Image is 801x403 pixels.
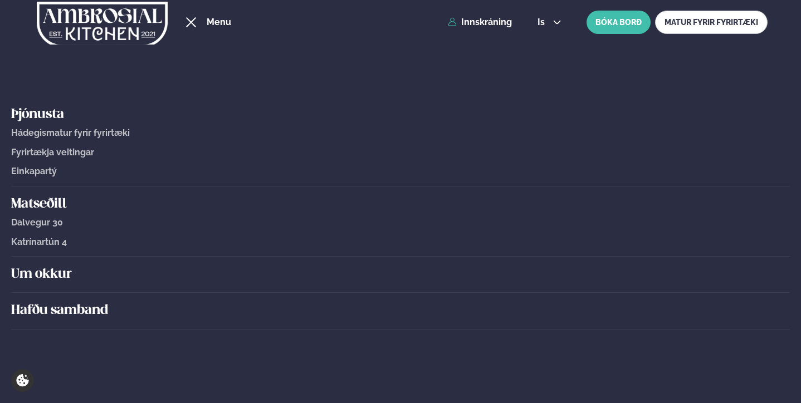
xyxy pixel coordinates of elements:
[36,2,169,47] img: logo
[11,166,790,176] a: Einkapartý
[529,18,570,27] button: is
[11,128,790,138] a: Hádegismatur fyrir fyrirtæki
[11,106,790,124] a: Þjónusta
[448,17,512,27] a: Innskráning
[11,147,94,158] span: Fyrirtækja veitingar
[538,18,548,27] span: is
[11,127,130,138] span: Hádegismatur fyrir fyrirtæki
[11,237,67,247] span: Katrínartún 4
[11,302,790,320] a: Hafðu samband
[11,237,790,247] a: Katrínartún 4
[184,16,198,29] button: hamburger
[11,218,790,228] a: Dalvegur 30
[655,11,768,34] a: MATUR FYRIR FYRIRTÆKI
[11,148,790,158] a: Fyrirtækja veitingar
[11,369,34,392] a: Cookie settings
[11,195,790,213] a: Matseðill
[11,166,57,176] span: Einkapartý
[11,217,63,228] span: Dalvegur 30
[11,266,790,283] a: Um okkur
[587,11,651,34] button: BÓKA BORÐ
